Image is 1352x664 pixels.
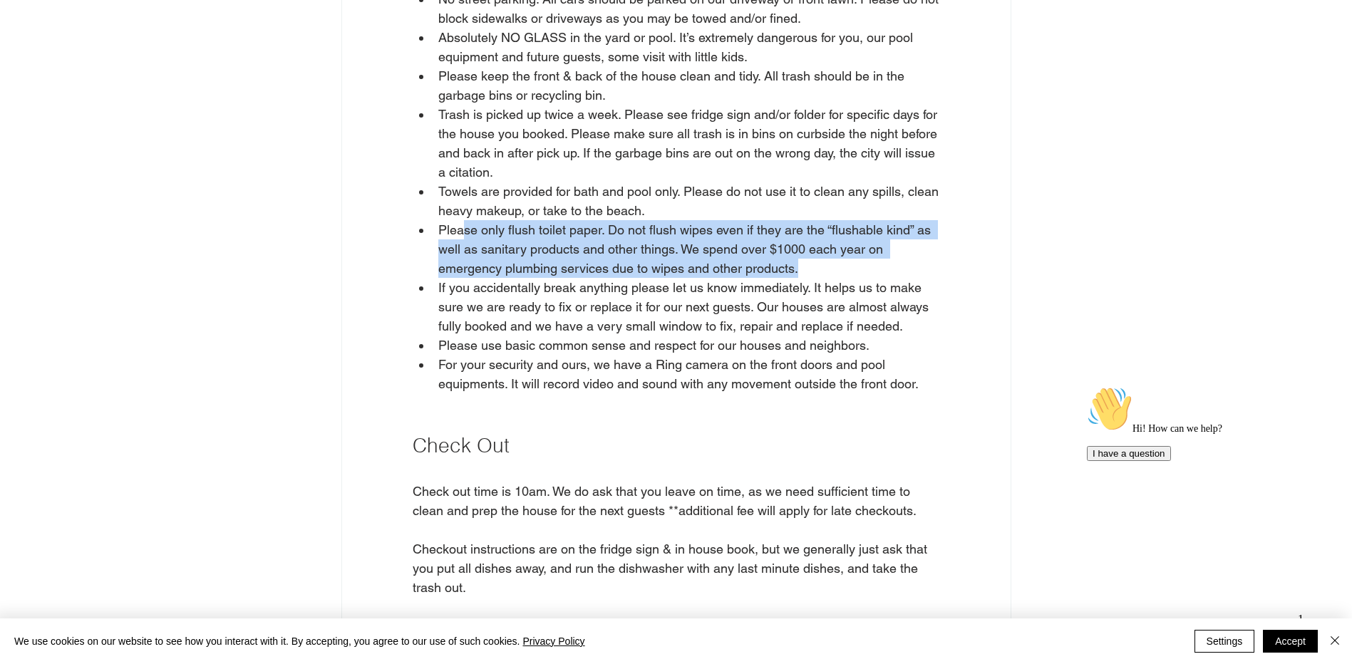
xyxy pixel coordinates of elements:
[6,66,90,81] button: I have a question
[1194,630,1255,653] button: Settings
[6,6,51,51] img: :wave:
[438,68,908,103] span: Please keep the front & back of the house clean and tidy. All trash should be in the garbage bins...
[438,280,932,333] span: If you accidentally break anything please let us know immediately. It helps us to make sure we ar...
[6,43,141,53] span: Hi! How can we help?
[6,6,262,81] div: 👋Hi! How can we help?I have a question
[438,338,869,353] span: Please use basic common sense and respect for our houses and neighbors.
[1326,630,1343,653] button: Close
[522,636,584,647] a: Privacy Policy
[1326,632,1343,649] img: Close
[438,184,942,218] span: Towels are provided for bath and pool only. Please do not use it to clean any spills, clean heavy...
[413,541,931,595] span: Checkout instructions are on the fridge sign & in house book, but we generally just ask that you ...
[1081,380,1338,600] iframe: chat widget
[14,635,585,648] span: We use cookies on our website to see how you interact with it. By accepting, you agree to our use...
[1263,630,1318,653] button: Accept
[438,357,919,391] span: For your security and ours, we have a Ring camera on the front doors and pool equipments. It will...
[438,107,941,180] span: Trash is picked up twice a week. Please see fridge sign and/or folder for specific days for the h...
[413,484,917,518] span: Check out time is 10am. We do ask that you leave on time, as we need sufficient time to clean and...
[438,30,917,64] span: Absolutely NO GLASS in the yard or pool. It’s extremely dangerous for you, our pool equipment and...
[413,433,510,457] span: Check Out
[438,222,934,276] span: Please only flush toilet paper. Do not flush wipes even if they are the “flushable kind” as well ...
[1292,607,1338,650] iframe: chat widget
